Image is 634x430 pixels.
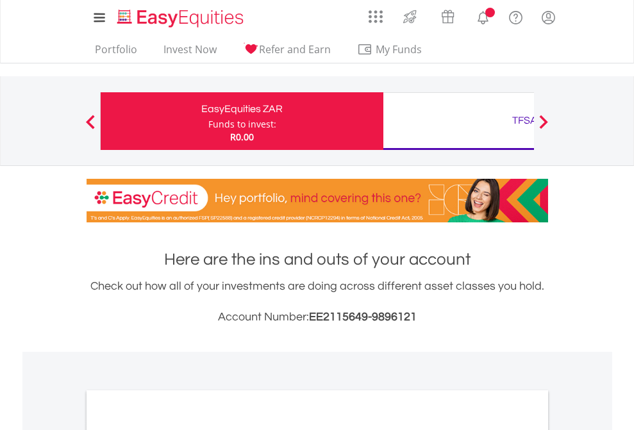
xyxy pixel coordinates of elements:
a: Invest Now [158,43,222,63]
a: Vouchers [429,3,467,27]
a: AppsGrid [360,3,391,24]
a: Refer and Earn [238,43,336,63]
button: Previous [78,121,103,134]
a: FAQ's and Support [499,3,532,29]
a: Home page [112,3,249,29]
button: Next [531,121,556,134]
a: Notifications [467,3,499,29]
span: Refer and Earn [259,42,331,56]
img: grid-menu-icon.svg [369,10,383,24]
img: EasyEquities_Logo.png [115,8,249,29]
div: Check out how all of your investments are doing across different asset classes you hold. [87,277,548,326]
span: EE2115649-9896121 [309,311,417,323]
a: Portfolio [90,43,142,63]
div: EasyEquities ZAR [108,100,376,118]
div: Funds to invest: [208,118,276,131]
span: R0.00 [230,131,254,143]
h1: Here are the ins and outs of your account [87,248,548,271]
span: My Funds [357,41,441,58]
img: vouchers-v2.svg [437,6,458,27]
img: EasyCredit Promotion Banner [87,179,548,222]
img: thrive-v2.svg [399,6,421,27]
a: My Profile [532,3,565,31]
h3: Account Number: [87,308,548,326]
